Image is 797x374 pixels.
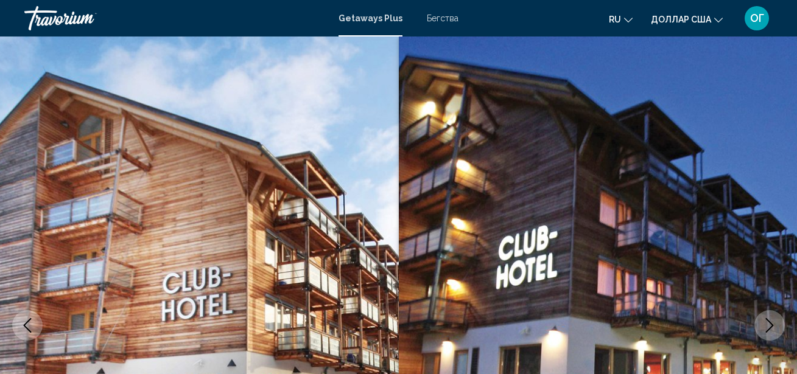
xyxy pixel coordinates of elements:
[609,15,621,24] font: ru
[339,13,402,23] a: Getaways Plus
[24,6,326,30] a: Травориум
[741,5,773,31] button: Меню пользователя
[651,15,711,24] font: доллар США
[750,12,764,24] font: ОГ
[651,10,723,28] button: Изменить валюту
[609,10,633,28] button: Изменить язык
[427,13,458,23] a: Бегства
[12,310,43,341] button: Previous image
[748,325,787,364] iframe: Кнопка запуска окна обмена сообщениями
[754,310,785,341] button: Next image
